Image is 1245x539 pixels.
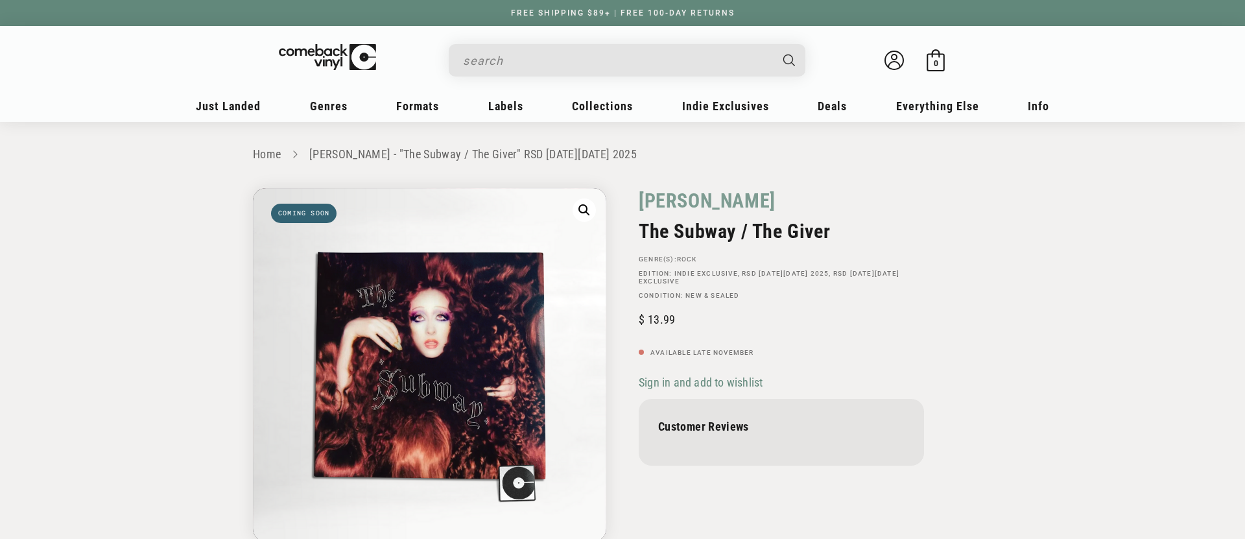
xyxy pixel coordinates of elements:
[253,147,281,161] a: Home
[639,313,675,326] span: 13.99
[449,44,805,77] div: Search
[498,8,748,18] a: FREE SHIPPING $89+ | FREE 100-DAY RETURNS
[818,99,847,113] span: Deals
[271,204,337,223] span: Coming soon
[1028,99,1049,113] span: Info
[674,270,738,277] a: Indie Exclusive
[463,47,770,74] input: search
[253,145,992,164] nav: breadcrumbs
[639,256,924,263] p: GENRE(S):
[772,44,807,77] button: Search
[658,420,905,433] p: Customer Reviews
[196,99,261,113] span: Just Landed
[310,99,348,113] span: Genres
[572,99,633,113] span: Collections
[639,292,924,300] p: Condition: New & Sealed
[309,147,637,161] a: [PERSON_NAME] - "The Subway / The Giver" RSD [DATE][DATE] 2025
[639,188,776,213] a: [PERSON_NAME]
[934,58,938,68] span: 0
[639,220,924,243] h2: The Subway / The Giver
[896,99,979,113] span: Everything Else
[639,375,766,390] button: Sign in and add to wishlist
[639,313,645,326] span: $
[682,99,769,113] span: Indie Exclusives
[488,99,523,113] span: Labels
[677,256,697,263] a: Rock
[639,270,924,285] p: Edition: , Rsd [DATE][DATE] 2025, Rsd [DATE][DATE] Exclusive
[650,349,754,356] span: Available Late November
[639,376,763,389] span: Sign in and add to wishlist
[396,99,439,113] span: Formats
